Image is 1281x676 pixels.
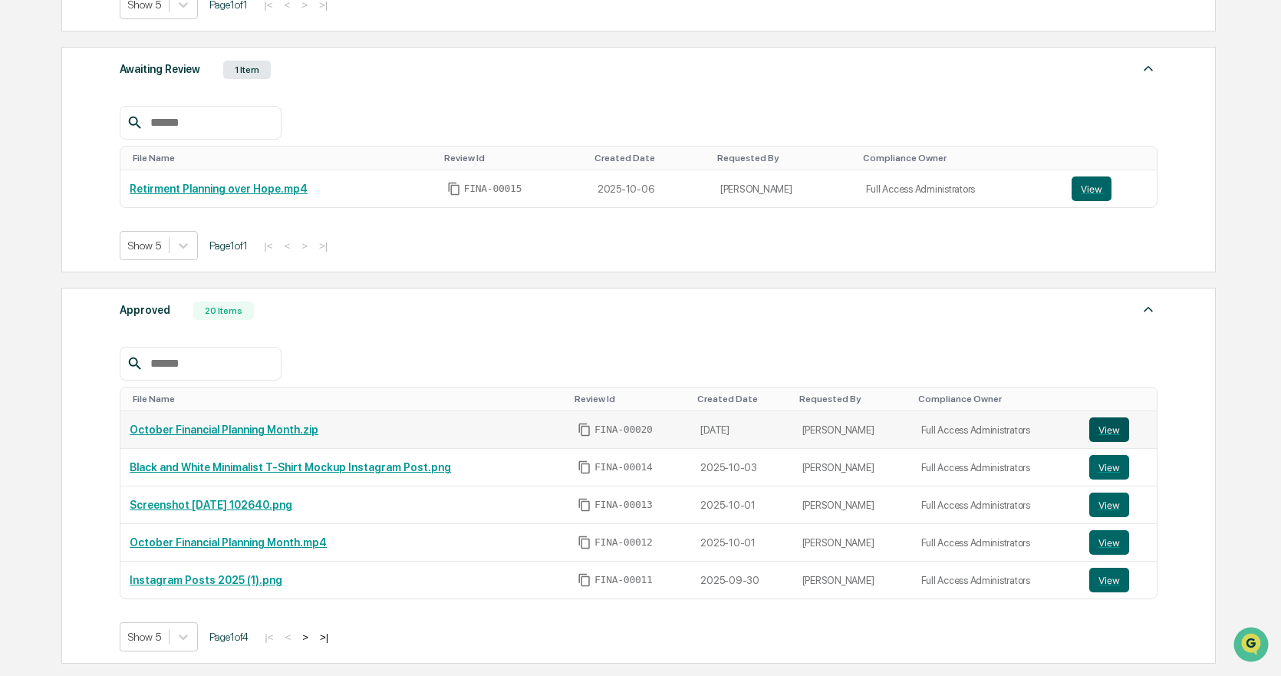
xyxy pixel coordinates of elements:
[120,300,170,320] div: Approved
[279,239,295,252] button: <
[793,524,912,562] td: [PERSON_NAME]
[578,536,591,549] span: Copy Id
[127,193,190,209] span: Attestations
[447,182,461,196] span: Copy Id
[594,536,653,549] span: FINA-00012
[594,499,653,511] span: FINA-00013
[918,394,1074,404] div: Toggle SortBy
[578,460,591,474] span: Copy Id
[209,631,249,643] span: Page 1 of 4
[280,631,295,644] button: <
[133,394,562,404] div: Toggle SortBy
[578,498,591,512] span: Copy Id
[15,224,28,236] div: 🔎
[1139,300,1158,318] img: caret
[52,133,194,145] div: We're available if you need us!
[594,424,653,436] span: FINA-00020
[209,239,248,252] span: Page 1 of 1
[130,183,308,195] a: Retirment Planning over Hope.mp4
[711,170,857,207] td: [PERSON_NAME]
[130,424,318,436] a: October Financial Planning Month.zip
[717,153,851,163] div: Toggle SortBy
[912,524,1080,562] td: Full Access Administrators
[691,562,792,599] td: 2025-09-30
[111,195,123,207] div: 🗄️
[912,411,1080,449] td: Full Access Administrators
[130,574,282,586] a: Instagram Posts 2025 (1).png
[31,193,99,209] span: Preclearance
[133,153,431,163] div: Toggle SortBy
[1089,417,1148,442] a: View
[315,631,333,644] button: >|
[578,573,591,587] span: Copy Id
[314,239,332,252] button: >|
[105,187,196,215] a: 🗄️Attestations
[588,170,711,207] td: 2025-10-06
[259,239,277,252] button: |<
[130,461,451,473] a: Black and White Minimalist T-Shirt Mockup Instagram Post.png
[578,423,591,437] span: Copy Id
[1072,176,1111,201] button: View
[793,486,912,524] td: [PERSON_NAME]
[691,449,792,486] td: 2025-10-03
[260,631,278,644] button: |<
[793,449,912,486] td: [PERSON_NAME]
[1089,417,1129,442] button: View
[9,216,103,244] a: 🔎Data Lookup
[108,259,186,272] a: Powered byPylon
[298,631,313,644] button: >
[1092,394,1151,404] div: Toggle SortBy
[444,153,582,163] div: Toggle SortBy
[1139,59,1158,77] img: caret
[1072,176,1148,201] a: View
[691,524,792,562] td: 2025-10-01
[594,574,653,586] span: FINA-00011
[261,122,279,140] button: Start new chat
[1089,455,1148,480] a: View
[575,394,685,404] div: Toggle SortBy
[52,117,252,133] div: Start new chat
[193,302,254,320] div: 20 Items
[1089,568,1148,592] a: View
[130,499,292,511] a: Screenshot [DATE] 102640.png
[1089,530,1129,555] button: View
[130,536,327,549] a: October Financial Planning Month.mp4
[697,394,786,404] div: Toggle SortBy
[691,486,792,524] td: 2025-10-01
[594,461,653,473] span: FINA-00014
[1089,493,1148,517] a: View
[857,170,1062,207] td: Full Access Administrators
[153,260,186,272] span: Pylon
[912,449,1080,486] td: Full Access Administrators
[15,32,279,57] p: How can we help?
[793,562,912,599] td: [PERSON_NAME]
[1089,493,1129,517] button: View
[15,117,43,145] img: 1746055101610-c473b297-6a78-478c-a979-82029cc54cd1
[464,183,522,195] span: FINA-00015
[1089,568,1129,592] button: View
[1232,625,1273,667] iframe: Open customer support
[691,411,792,449] td: [DATE]
[1075,153,1151,163] div: Toggle SortBy
[9,187,105,215] a: 🖐️Preclearance
[912,562,1080,599] td: Full Access Administrators
[223,61,271,79] div: 1 Item
[863,153,1056,163] div: Toggle SortBy
[297,239,312,252] button: >
[799,394,906,404] div: Toggle SortBy
[793,411,912,449] td: [PERSON_NAME]
[1089,455,1129,480] button: View
[120,59,200,79] div: Awaiting Review
[1089,530,1148,555] a: View
[912,486,1080,524] td: Full Access Administrators
[31,223,97,238] span: Data Lookup
[594,153,705,163] div: Toggle SortBy
[15,195,28,207] div: 🖐️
